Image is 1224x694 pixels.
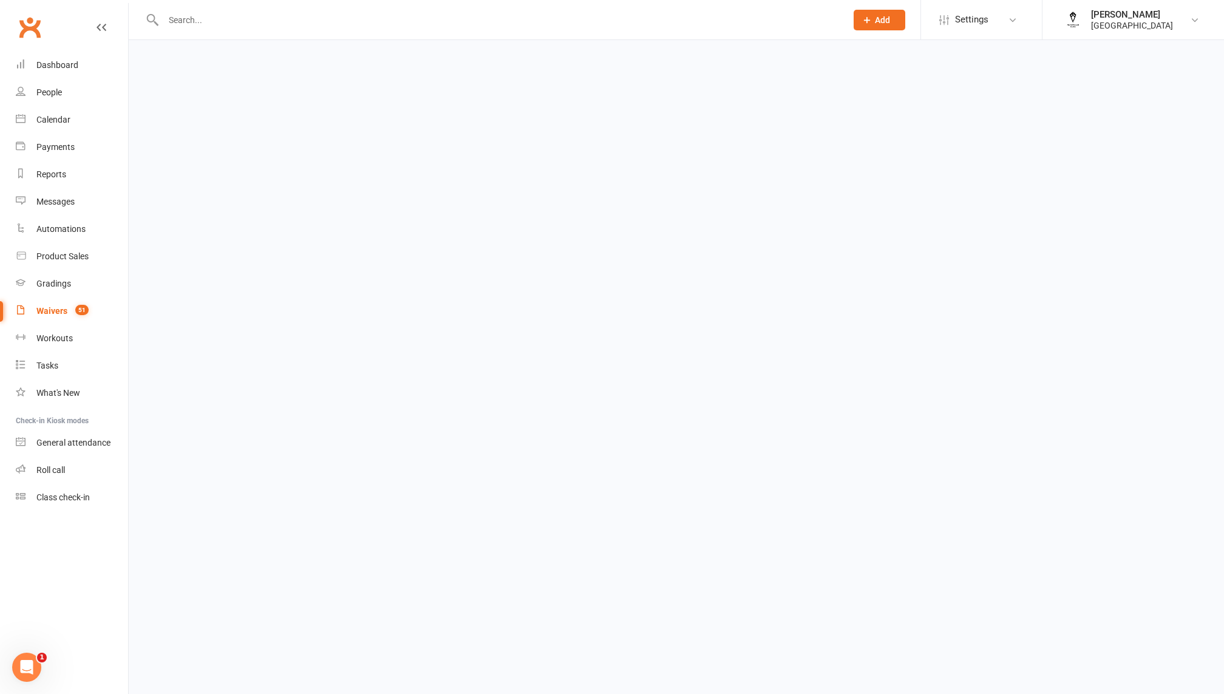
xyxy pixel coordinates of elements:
[36,361,58,370] div: Tasks
[16,457,128,484] a: Roll call
[16,298,128,325] a: Waivers 51
[16,429,128,457] a: General attendance kiosk mode
[16,243,128,270] a: Product Sales
[1061,8,1085,32] img: thumb_image1645566591.png
[36,60,78,70] div: Dashboard
[36,169,66,179] div: Reports
[160,12,838,29] input: Search...
[16,484,128,511] a: Class kiosk mode
[36,306,67,316] div: Waivers
[36,492,90,502] div: Class check-in
[75,305,89,315] span: 51
[16,106,128,134] a: Calendar
[16,79,128,106] a: People
[16,270,128,298] a: Gradings
[854,10,905,30] button: Add
[16,379,128,407] a: What's New
[36,115,70,124] div: Calendar
[36,197,75,206] div: Messages
[16,188,128,216] a: Messages
[36,333,73,343] div: Workouts
[16,134,128,161] a: Payments
[16,52,128,79] a: Dashboard
[36,142,75,152] div: Payments
[16,325,128,352] a: Workouts
[1091,9,1173,20] div: [PERSON_NAME]
[16,352,128,379] a: Tasks
[1091,20,1173,31] div: [GEOGRAPHIC_DATA]
[15,12,45,43] a: Clubworx
[16,161,128,188] a: Reports
[12,653,41,682] iframe: Intercom live chat
[36,251,89,261] div: Product Sales
[875,15,890,25] span: Add
[16,216,128,243] a: Automations
[36,224,86,234] div: Automations
[36,465,65,475] div: Roll call
[37,653,47,662] span: 1
[955,6,988,33] span: Settings
[36,87,62,97] div: People
[36,388,80,398] div: What's New
[36,279,71,288] div: Gradings
[36,438,110,447] div: General attendance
